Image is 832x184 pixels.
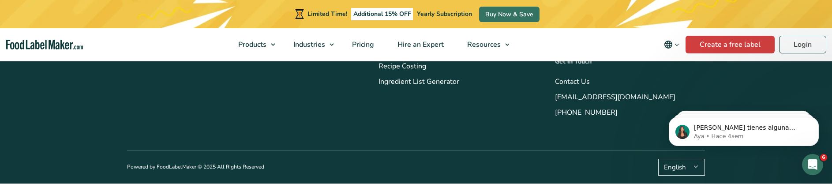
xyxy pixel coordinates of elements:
[351,8,413,20] span: Additional 15% OFF
[236,40,267,49] span: Products
[307,10,347,18] span: Limited Time!
[349,40,375,49] span: Pricing
[555,108,618,118] a: [PHONE_NUMBER]
[395,40,445,49] span: Hire an Expert
[555,77,590,87] a: Contact Us
[456,28,514,61] a: Resources
[779,36,826,53] a: Login
[6,40,83,50] a: Food Label Maker homepage
[227,28,280,61] a: Products
[291,40,326,49] span: Industries
[341,28,384,61] a: Pricing
[658,159,705,176] button: English
[658,36,686,53] button: Change language
[379,62,426,71] a: Recipe Costing
[386,28,453,61] a: Hire an Expert
[479,7,540,22] a: Buy Now & Save
[417,10,472,18] span: Yearly Subscription
[555,57,705,67] p: Get in Touch
[555,93,675,102] a: [EMAIL_ADDRESS][DOMAIN_NAME]
[686,36,775,53] a: Create a free label
[820,154,827,161] span: 6
[465,40,502,49] span: Resources
[656,98,832,160] iframe: Intercom notifications mensaje
[802,154,823,175] iframe: Intercom live chat
[282,28,338,61] a: Industries
[127,163,264,172] p: Powered by FoodLabelMaker © 2025 All Rights Reserved
[379,77,459,87] a: Ingredient List Generator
